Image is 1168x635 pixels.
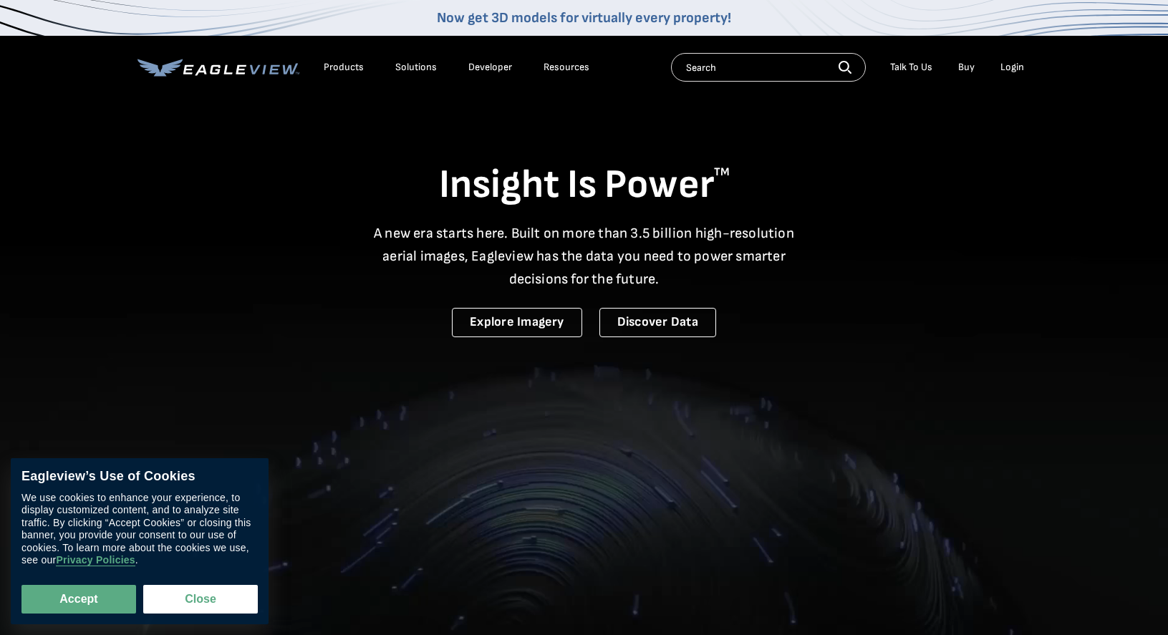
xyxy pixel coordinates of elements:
p: A new era starts here. Built on more than 3.5 billion high-resolution aerial images, Eagleview ha... [365,222,803,291]
div: We use cookies to enhance your experience, to display customized content, and to analyze site tra... [21,492,258,567]
div: Solutions [395,61,437,74]
h1: Insight Is Power [137,160,1031,210]
button: Close [143,585,258,614]
div: Products [324,61,364,74]
div: Eagleview’s Use of Cookies [21,469,258,485]
a: Discover Data [599,308,716,337]
a: Now get 3D models for virtually every property! [437,9,731,26]
a: Privacy Policies [56,555,135,567]
sup: TM [714,165,730,179]
div: Talk To Us [890,61,932,74]
div: Resources [544,61,589,74]
a: Developer [468,61,512,74]
input: Search [671,53,866,82]
button: Accept [21,585,136,614]
div: Login [1000,61,1024,74]
a: Buy [958,61,975,74]
a: Explore Imagery [452,308,582,337]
